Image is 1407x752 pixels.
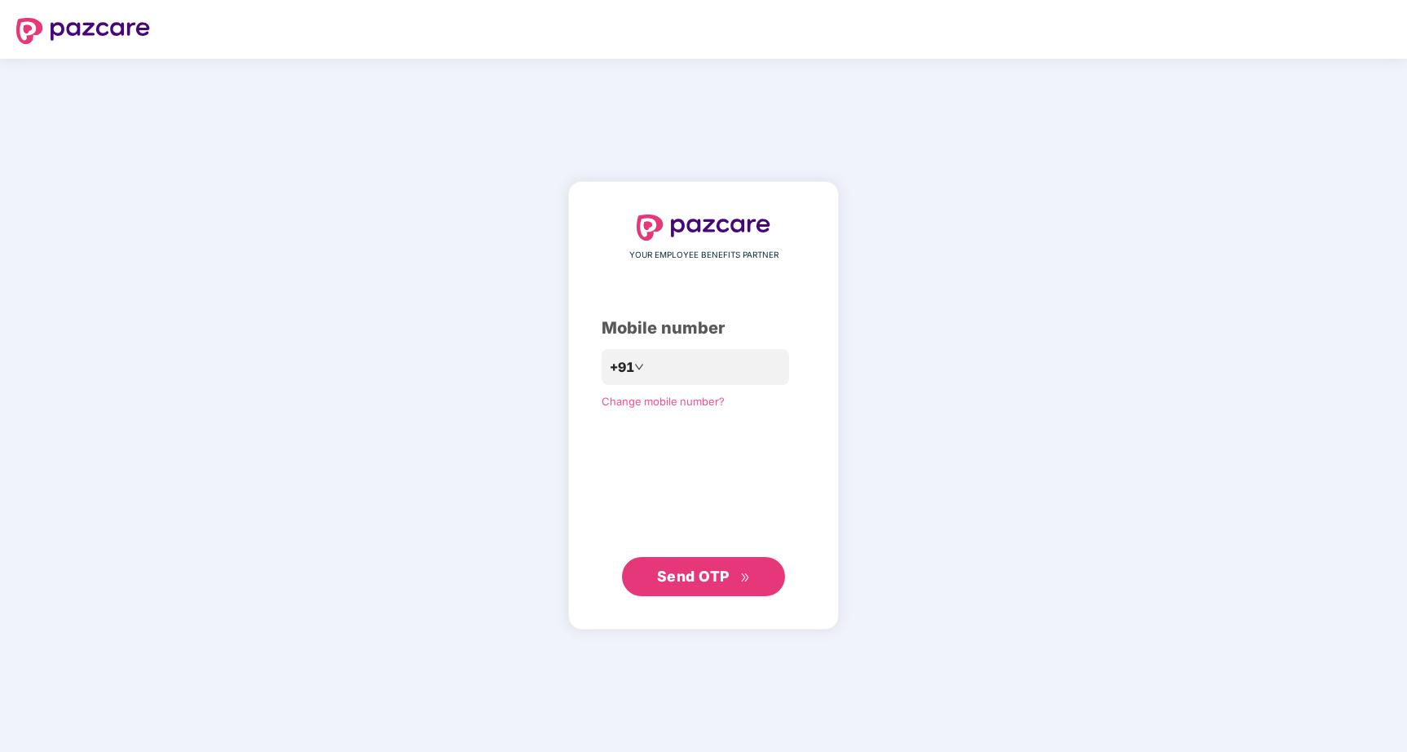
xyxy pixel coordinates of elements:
span: Send OTP [657,568,730,585]
a: Change mobile number? [602,395,725,408]
img: logo [16,18,150,44]
div: Mobile number [602,316,805,341]
span: down [634,362,644,372]
button: Send OTPdouble-right [622,557,785,596]
span: YOUR EMPLOYEE BENEFITS PARTNER [629,249,778,262]
span: double-right [740,573,751,583]
img: logo [637,215,770,241]
span: +91 [610,357,634,378]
